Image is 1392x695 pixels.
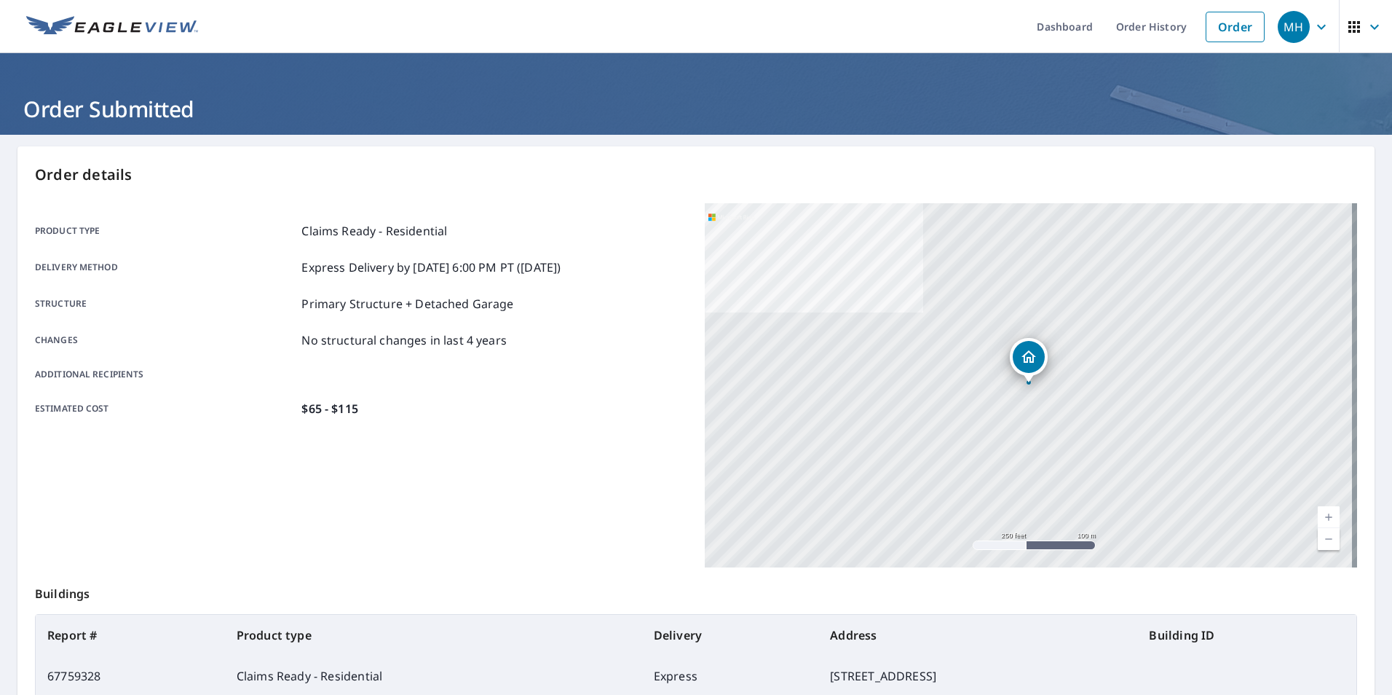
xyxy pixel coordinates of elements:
p: No structural changes in last 4 years [301,331,507,349]
a: Current Level 17, Zoom Out [1318,528,1340,550]
img: EV Logo [26,16,198,38]
p: $65 - $115 [301,400,358,417]
th: Report # [36,615,225,656]
a: Current Level 17, Zoom In [1318,506,1340,528]
p: Order details [35,164,1357,186]
p: Primary Structure + Detached Garage [301,295,513,313]
th: Delivery [642,615,819,656]
p: Changes [35,331,296,349]
div: MH [1278,11,1310,43]
h1: Order Submitted [17,94,1375,124]
p: Estimated cost [35,400,296,417]
p: Structure [35,295,296,313]
p: Product type [35,222,296,240]
p: Claims Ready - Residential [301,222,447,240]
p: Buildings [35,568,1357,614]
th: Product type [225,615,642,656]
a: Order [1206,12,1265,42]
p: Delivery method [35,259,296,276]
th: Building ID [1137,615,1356,656]
p: Additional recipients [35,368,296,381]
p: Express Delivery by [DATE] 6:00 PM PT ([DATE]) [301,259,561,276]
div: Dropped pin, building 1, Residential property, 361 NW Sheffield Cir Port Saint Lucie, FL 34983 [1010,338,1048,383]
th: Address [818,615,1137,656]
